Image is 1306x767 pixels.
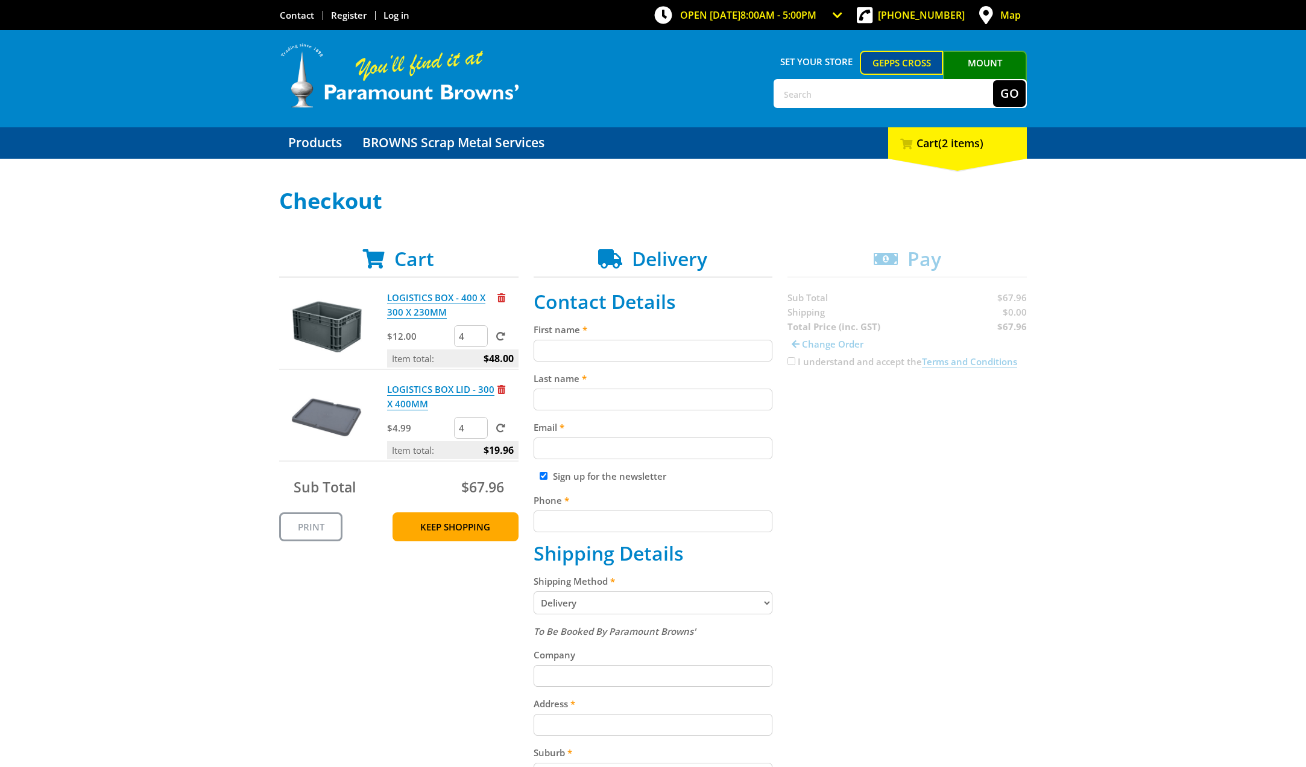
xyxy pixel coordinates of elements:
p: $12.00 [387,329,452,343]
em: To Be Booked By Paramount Browns' [534,625,696,637]
input: Please enter your address. [534,714,773,736]
label: Company [534,648,773,662]
h2: Contact Details [534,290,773,313]
h1: Checkout [279,189,1027,213]
a: Mount [PERSON_NAME] [943,51,1027,97]
input: Please enter your email address. [534,438,773,459]
label: Email [534,420,773,434]
span: $19.96 [484,441,514,459]
label: Last name [534,371,773,386]
a: LOGISTICS BOX LID - 300 X 400MM [387,383,494,410]
div: Cart [888,127,1027,159]
a: Keep Shopping [393,512,519,541]
input: Please enter your last name. [534,389,773,410]
span: 8:00am - 5:00pm [740,8,816,22]
a: Log in [383,9,409,21]
a: Go to the Contact page [280,9,314,21]
label: Phone [534,493,773,508]
label: Address [534,696,773,711]
a: Go to the Products page [279,127,351,159]
input: Please enter your first name. [534,340,773,361]
span: (2 items) [938,136,983,150]
span: Delivery [632,246,707,272]
h2: Shipping Details [534,542,773,565]
a: Print [279,512,342,541]
a: LOGISTICS BOX - 400 X 300 X 230MM [387,291,485,319]
a: Gepps Cross [860,51,944,75]
p: $4.99 [387,421,452,435]
span: $48.00 [484,349,514,368]
span: Sub Total [294,477,356,497]
label: Shipping Method [534,574,773,588]
a: Go to the BROWNS Scrap Metal Services page [353,127,554,159]
label: First name [534,322,773,337]
p: Item total: [387,441,519,459]
a: Remove from cart [497,291,505,304]
input: Please enter your telephone number. [534,511,773,532]
button: Go [993,80,1026,107]
a: Go to the registration page [331,9,367,21]
a: Remove from cart [497,383,505,395]
span: $67.96 [461,477,504,497]
label: Suburb [534,745,773,760]
select: Please select a shipping method. [534,591,773,614]
span: Set your store [774,51,860,72]
p: Item total: [387,349,519,368]
img: LOGISTICS BOX LID - 300 X 400MM [291,382,363,454]
span: OPEN [DATE] [680,8,816,22]
img: Paramount Browns' [279,42,520,109]
span: Cart [394,246,434,272]
input: Search [775,80,993,107]
img: LOGISTICS BOX - 400 X 300 X 230MM [291,290,363,363]
label: Sign up for the newsletter [553,470,666,482]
